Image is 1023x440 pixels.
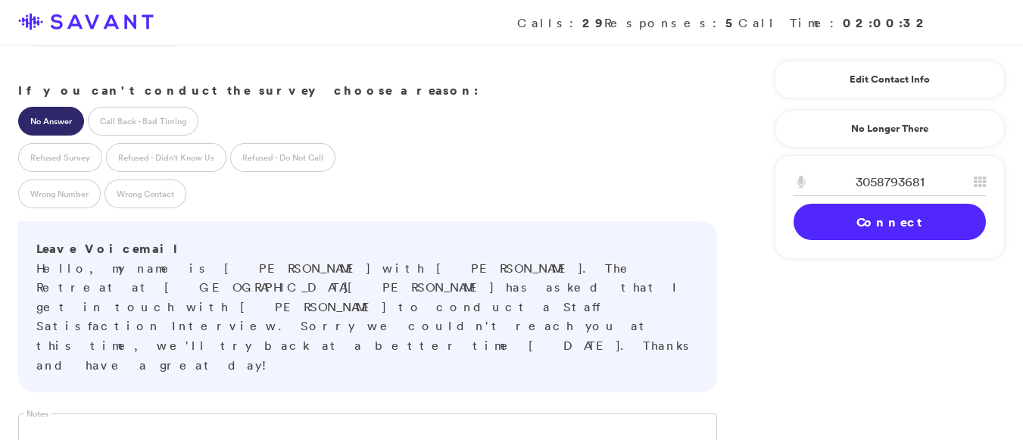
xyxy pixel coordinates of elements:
[18,107,84,136] label: No Answer
[582,14,604,31] strong: 29
[725,14,738,31] strong: 5
[794,204,986,240] a: Connect
[36,240,185,257] strong: Leave Voicemail
[36,239,699,375] p: Hello, my name is [PERSON_NAME] with [PERSON_NAME]. The Retreat at [GEOGRAPHIC_DATA][PERSON_NAME]...
[24,408,51,420] label: Notes
[843,14,929,31] strong: 02:00:32
[88,107,198,136] label: Call Back - Bad Timing
[230,143,335,172] label: Refused - Do Not Call
[794,67,986,92] a: Edit Contact Info
[106,143,226,172] label: Refused - Didn't Know Us
[104,179,186,208] label: Wrong Contact
[775,110,1005,148] a: No Longer There
[18,82,479,98] strong: If you can't conduct the survey choose a reason:
[18,143,102,172] label: Refused Survey
[18,179,101,208] label: Wrong Number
